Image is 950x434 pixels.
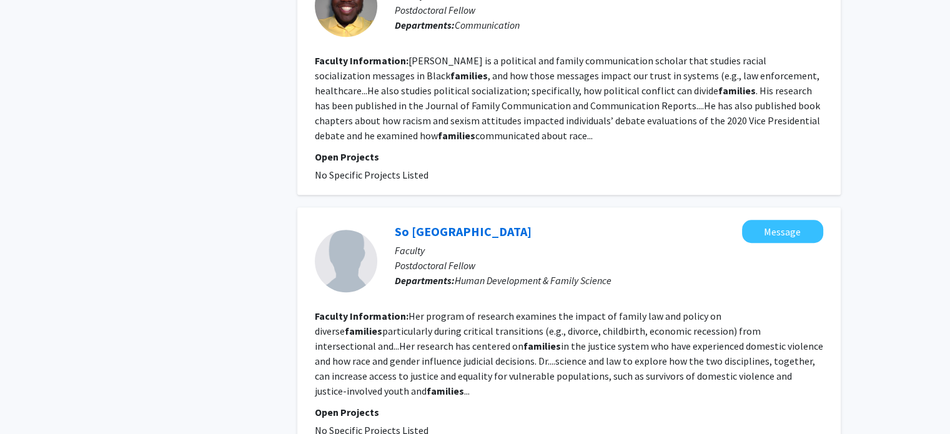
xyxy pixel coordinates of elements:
[9,378,53,425] iframe: Chat
[523,340,561,352] b: families
[455,19,520,31] span: Communication
[395,274,455,287] b: Departments:
[315,310,408,322] b: Faculty Information:
[315,54,820,142] fg-read-more: [PERSON_NAME] is a political and family communication scholar that studies racial socialization m...
[315,149,823,164] p: Open Projects
[315,54,408,67] b: Faculty Information:
[345,325,382,337] b: families
[395,19,455,31] b: Departments:
[395,224,532,239] a: So [GEOGRAPHIC_DATA]
[315,405,823,420] p: Open Projects
[438,129,475,142] b: families
[427,385,464,397] b: families
[718,84,756,97] b: families
[395,258,823,273] p: Postdoctoral Fellow
[315,169,428,181] span: No Specific Projects Listed
[395,243,823,258] p: Faculty
[450,69,488,82] b: families
[742,220,823,243] button: Message So Young Park
[315,310,823,397] fg-read-more: Her program of research examines the impact of family law and policy on diverse particularly duri...
[395,2,823,17] p: Postdoctoral Fellow
[455,274,611,287] span: Human Development & Family Science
